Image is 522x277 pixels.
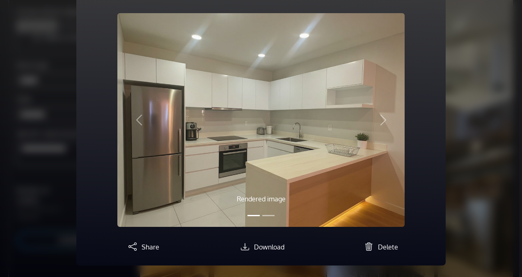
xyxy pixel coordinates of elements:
[238,243,284,251] a: Download
[142,243,159,251] span: Share
[125,243,159,251] a: Share
[378,243,398,251] span: Delete
[262,211,275,220] button: Slide 2
[117,13,405,227] img: homestyler-20250827-1-hp3hs3.jpg
[160,194,362,204] p: Rendered image
[362,240,398,252] button: Delete
[254,243,284,251] span: Download
[247,211,260,220] button: Slide 1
